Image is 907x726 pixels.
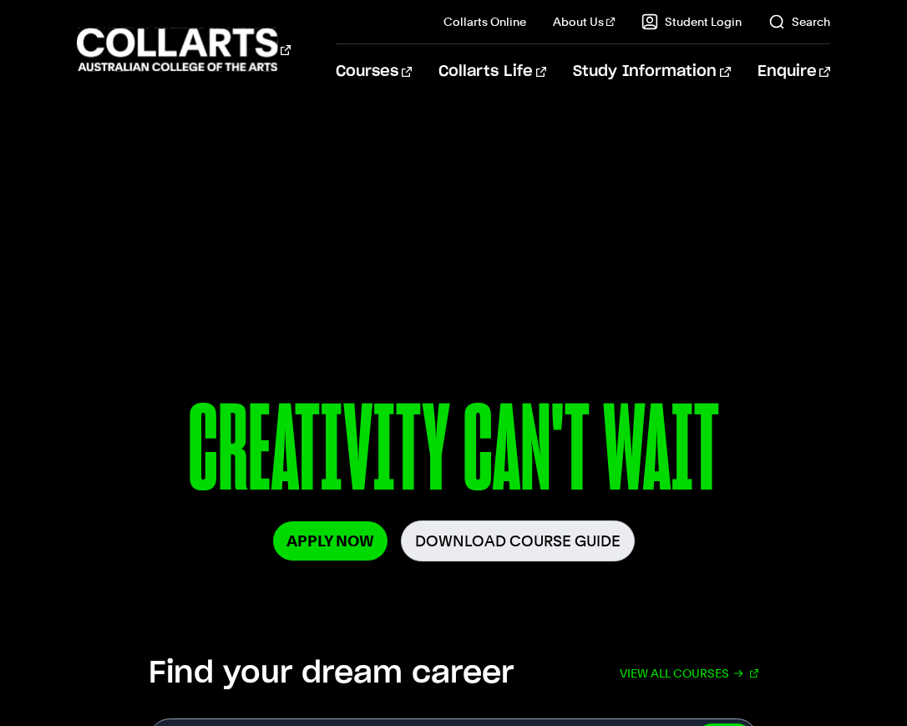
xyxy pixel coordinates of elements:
[573,44,730,99] a: Study Information
[273,521,388,561] a: Apply Now
[620,655,758,692] a: View all courses
[768,13,830,30] a: Search
[758,44,830,99] a: Enquire
[401,520,635,561] a: Download Course Guide
[149,655,514,692] h2: Find your dream career
[443,13,526,30] a: Collarts Online
[77,388,829,520] p: CREATIVITY CAN'T WAIT
[77,26,291,74] div: Go to homepage
[336,44,412,99] a: Courses
[641,13,742,30] a: Student Login
[438,44,546,99] a: Collarts Life
[553,13,615,30] a: About Us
